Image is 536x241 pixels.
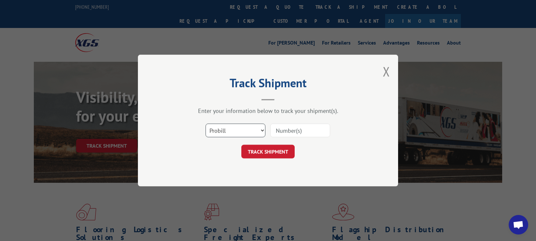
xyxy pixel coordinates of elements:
div: Open chat [509,215,528,234]
div: Enter your information below to track your shipment(s). [170,107,366,114]
input: Number(s) [270,124,330,137]
button: Close modal [383,63,390,80]
button: TRACK SHIPMENT [241,145,295,158]
h2: Track Shipment [170,78,366,91]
